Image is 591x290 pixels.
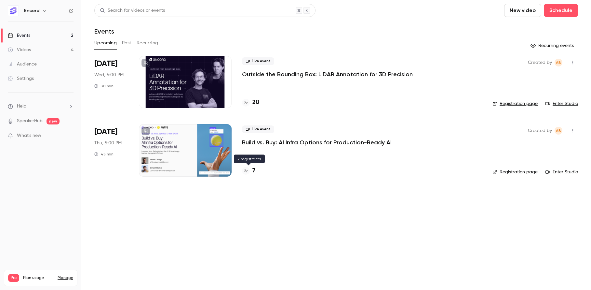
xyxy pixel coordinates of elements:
[94,56,128,108] div: Aug 20 Wed, 5:00 PM (Europe/London)
[242,167,255,175] a: 7
[528,127,552,135] span: Created by
[252,98,259,107] h4: 20
[94,38,117,48] button: Upcoming
[555,127,562,135] span: Annabel Benjamin
[8,75,34,82] div: Settings
[555,59,562,66] span: Annabel Benjamin
[8,274,19,282] span: Pro
[242,98,259,107] a: 20
[545,169,578,175] a: Enter Studio
[242,138,392,146] a: Build vs. Buy: AI Infra Options for Production-Ready AI
[556,59,561,66] span: AB
[137,38,158,48] button: Recurring
[504,4,541,17] button: New video
[17,118,43,124] a: SpeakerHub
[94,83,114,89] div: 30 min
[17,132,41,139] span: What's new
[8,6,19,16] img: Encord
[545,100,578,107] a: Enter Studio
[58,275,73,281] a: Manage
[94,124,128,176] div: Aug 28 Thu, 5:00 PM (Europe/London)
[8,103,74,110] li: help-dropdown-opener
[528,40,578,51] button: Recurring events
[66,133,74,139] iframe: Noticeable Trigger
[100,7,165,14] div: Search for videos or events
[492,100,538,107] a: Registration page
[47,118,60,124] span: new
[556,127,561,135] span: AB
[492,169,538,175] a: Registration page
[94,127,117,137] span: [DATE]
[94,59,117,69] span: [DATE]
[242,57,274,65] span: Live event
[23,275,54,281] span: Plan usage
[252,167,255,175] h4: 7
[24,7,39,14] h6: Encord
[122,38,131,48] button: Past
[94,152,114,157] div: 45 min
[94,140,122,146] span: Thu, 5:00 PM
[8,32,30,39] div: Events
[8,61,37,67] div: Audience
[94,27,114,35] h1: Events
[242,70,413,78] a: Outside the Bounding Box: LiDAR Annotation for 3D Precision
[242,125,274,133] span: Live event
[17,103,26,110] span: Help
[8,47,31,53] div: Videos
[94,72,124,78] span: Wed, 5:00 PM
[544,4,578,17] button: Schedule
[528,59,552,66] span: Created by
